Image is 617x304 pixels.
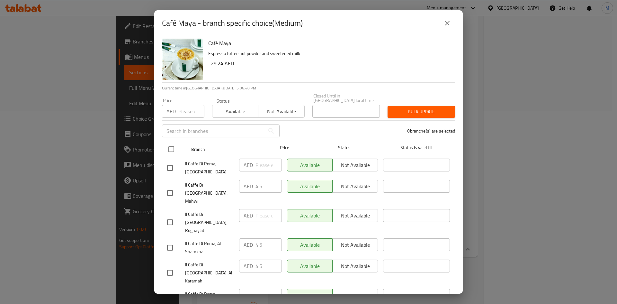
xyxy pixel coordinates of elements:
span: Il Caffe Di [GEOGRAPHIC_DATA], Rughaylat [185,210,234,235]
input: Please enter price [178,105,204,118]
span: Branch [191,145,258,153]
p: AED [244,212,253,219]
button: Available [212,105,258,118]
span: Status [311,144,378,152]
span: Available [215,107,256,116]
button: close [440,15,455,31]
input: Search in branches [162,124,265,137]
input: Please enter price [255,159,282,171]
input: Please enter price [255,260,282,272]
p: Current time in [GEOGRAPHIC_DATA] is [DATE] 5:06:40 PM [162,85,455,91]
span: Il Caffe Di [GEOGRAPHIC_DATA], Mahwi [185,181,234,205]
button: Bulk update [388,106,455,118]
h6: Café Maya [208,39,450,48]
p: 0 branche(s) are selected [407,128,455,134]
span: Price [263,144,306,152]
span: Il Caffe Di Roma, Al Shamkha [185,240,234,256]
span: Status is valid till [383,144,450,152]
input: Please enter price [255,238,282,251]
p: AED [244,161,253,169]
p: AED [244,262,253,270]
input: Please enter price [255,209,282,222]
p: AED [166,107,176,115]
img: Café Maya [162,39,203,80]
span: Il Caffe Di Roma, [GEOGRAPHIC_DATA] [185,160,234,176]
span: Il Caffe Di [GEOGRAPHIC_DATA], Al Karamah [185,261,234,285]
p: AED [244,182,253,190]
h2: Café Maya - branch specific choice(Medium) [162,18,303,28]
button: Not available [258,105,304,118]
h6: 29.24 AED [211,59,450,68]
p: AED [244,291,253,299]
span: Not available [261,107,302,116]
p: AED [244,241,253,249]
input: Please enter price [255,180,282,193]
span: Bulk update [393,108,450,116]
p: Espresso toffee nut powder and sweetened milk [208,50,450,58]
input: Please enter price [255,289,282,302]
